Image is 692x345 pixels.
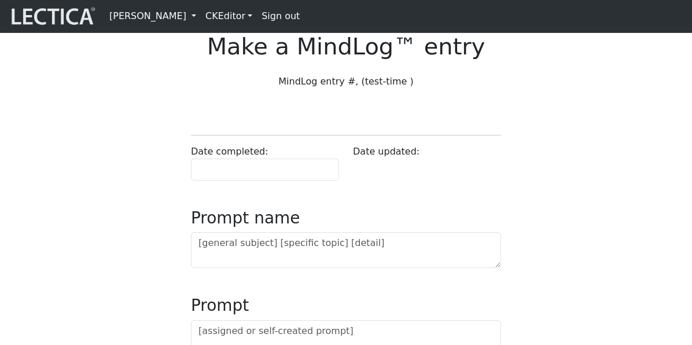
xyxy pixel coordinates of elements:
label: Date completed: [191,145,268,159]
div: Date updated: [346,145,508,181]
h3: Prompt [191,296,501,315]
h3: Prompt name [191,208,501,228]
a: CKEditor [201,5,257,28]
img: lecticalive [9,5,95,27]
p: MindLog entry #, (test-time ) [191,75,501,89]
a: [PERSON_NAME] [105,5,201,28]
a: Sign out [257,5,304,28]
